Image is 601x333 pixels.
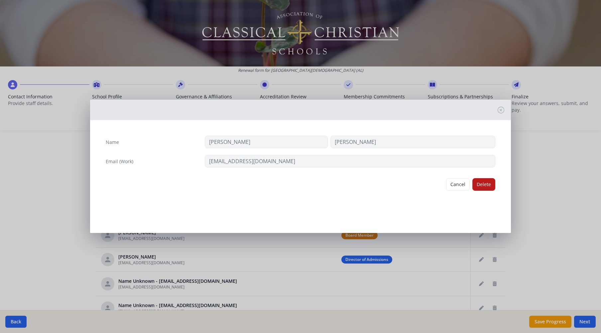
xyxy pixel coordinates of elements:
input: Last Name [330,136,495,148]
label: Email (Work) [106,158,133,165]
button: Cancel [446,178,470,191]
button: Delete [472,178,495,191]
label: Name [106,139,119,146]
input: First Name [205,136,328,148]
input: contact@site.com [205,155,495,167]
